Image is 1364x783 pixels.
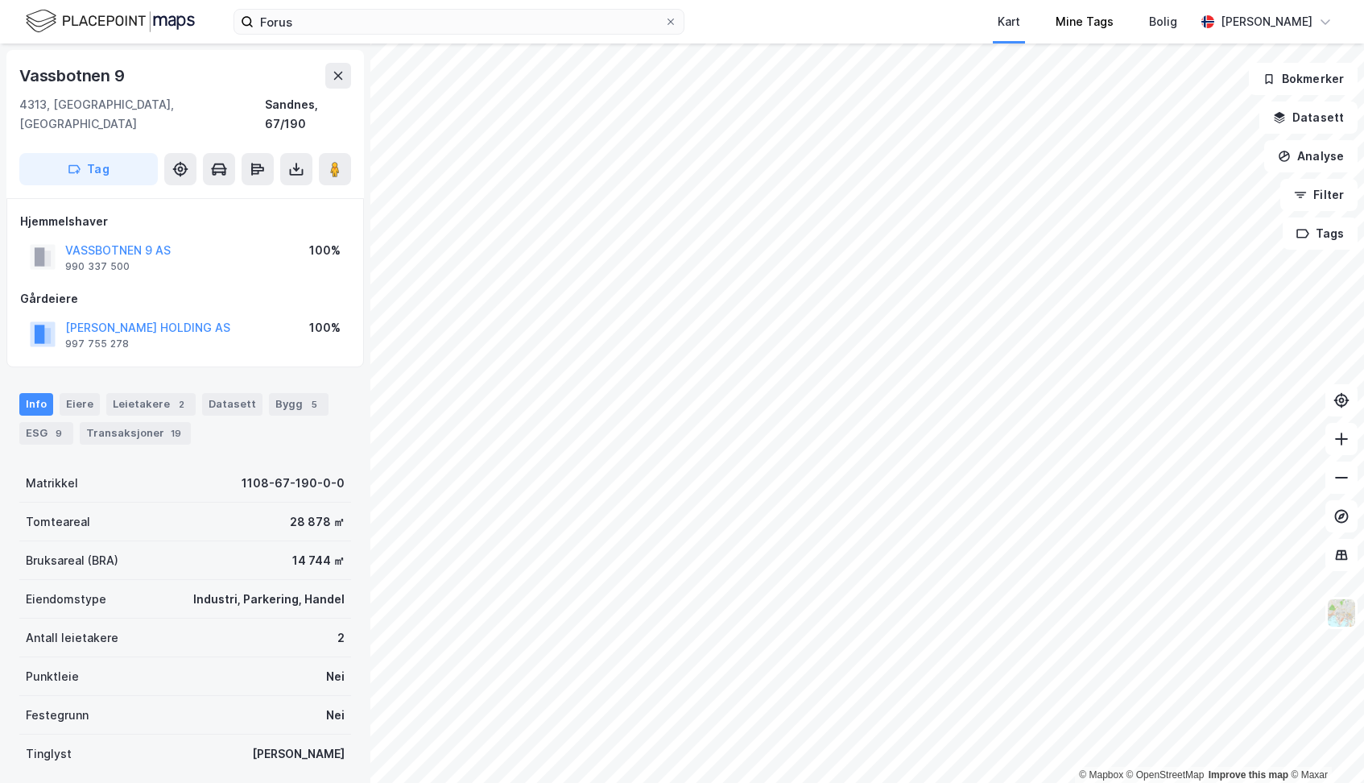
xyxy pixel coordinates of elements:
[265,95,351,134] div: Sandnes, 67/190
[19,95,265,134] div: 4313, [GEOGRAPHIC_DATA], [GEOGRAPHIC_DATA]
[269,393,329,416] div: Bygg
[20,212,350,231] div: Hjemmelshaver
[19,153,158,185] button: Tag
[309,241,341,260] div: 100%
[1249,63,1358,95] button: Bokmerker
[167,425,184,441] div: 19
[65,338,129,350] div: 997 755 278
[60,393,100,416] div: Eiere
[1326,598,1357,628] img: Z
[1259,101,1358,134] button: Datasett
[252,744,345,764] div: [PERSON_NAME]
[1283,706,1364,783] iframe: Chat Widget
[242,474,345,493] div: 1108-67-190-0-0
[290,512,345,532] div: 28 878 ㎡
[1280,179,1358,211] button: Filter
[26,512,90,532] div: Tomteareal
[65,260,130,273] div: 990 337 500
[202,393,262,416] div: Datasett
[309,318,341,338] div: 100%
[1126,769,1205,781] a: OpenStreetMap
[26,706,89,725] div: Festegrunn
[337,628,345,648] div: 2
[1056,12,1114,31] div: Mine Tags
[1283,217,1358,250] button: Tags
[1221,12,1312,31] div: [PERSON_NAME]
[193,590,345,609] div: Industri, Parkering, Handel
[292,551,345,570] div: 14 744 ㎡
[1209,769,1288,781] a: Improve this map
[19,393,53,416] div: Info
[173,396,189,412] div: 2
[20,289,350,309] div: Gårdeiere
[1149,12,1177,31] div: Bolig
[26,744,72,764] div: Tinglyst
[998,12,1020,31] div: Kart
[19,63,128,89] div: Vassbotnen 9
[51,425,67,441] div: 9
[80,422,191,445] div: Transaksjoner
[26,7,195,35] img: logo.f888ab2527a4732fd821a326f86c7f29.svg
[1079,769,1123,781] a: Mapbox
[1283,706,1364,783] div: Kontrollprogram for chat
[106,393,196,416] div: Leietakere
[19,422,73,445] div: ESG
[326,667,345,686] div: Nei
[326,706,345,725] div: Nei
[26,667,79,686] div: Punktleie
[1264,140,1358,172] button: Analyse
[26,474,78,493] div: Matrikkel
[254,10,664,34] input: Søk på adresse, matrikkel, gårdeiere, leietakere eller personer
[26,590,106,609] div: Eiendomstype
[306,396,322,412] div: 5
[26,551,118,570] div: Bruksareal (BRA)
[26,628,118,648] div: Antall leietakere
